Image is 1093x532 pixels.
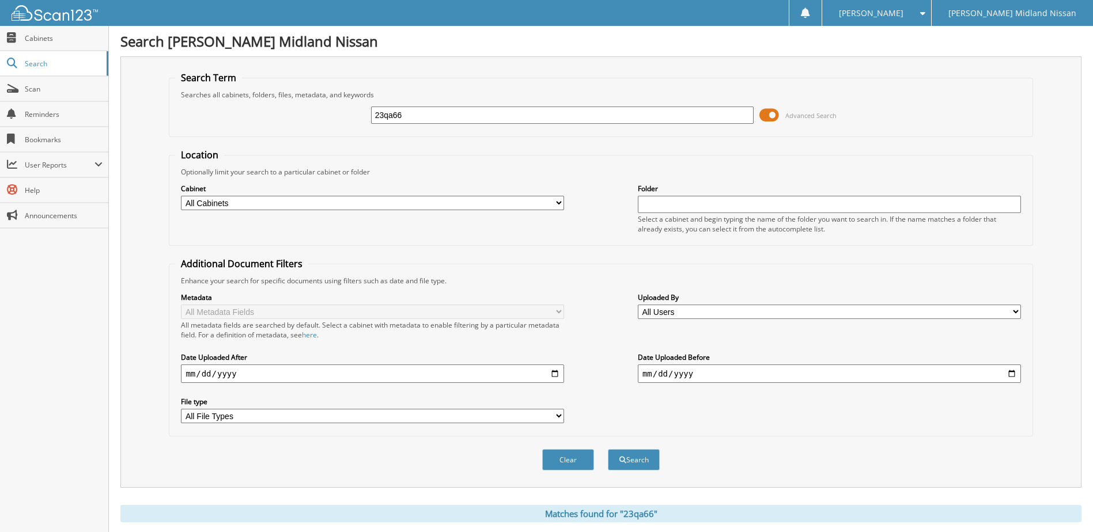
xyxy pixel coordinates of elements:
[181,352,564,362] label: Date Uploaded After
[25,59,101,69] span: Search
[175,90,1026,100] div: Searches all cabinets, folders, files, metadata, and keywords
[638,352,1021,362] label: Date Uploaded Before
[638,292,1021,302] label: Uploaded By
[25,211,103,221] span: Announcements
[25,160,94,170] span: User Reports
[542,449,594,470] button: Clear
[181,364,564,383] input: start
[302,330,317,340] a: here
[25,185,103,195] span: Help
[120,505,1081,522] div: Matches found for "23qa66"
[181,320,564,340] div: All metadata fields are searched by default. Select a cabinet with metadata to enable filtering b...
[181,292,564,302] label: Metadata
[175,257,308,270] legend: Additional Document Filters
[785,111,837,120] span: Advanced Search
[175,71,242,84] legend: Search Term
[25,109,103,119] span: Reminders
[608,449,660,470] button: Search
[839,10,903,17] span: [PERSON_NAME]
[638,364,1021,383] input: end
[175,276,1026,286] div: Enhance your search for specific documents using filters such as date and file type.
[175,167,1026,177] div: Optionally limit your search to a particular cabinet or folder
[25,84,103,94] span: Scan
[181,397,564,406] label: File type
[120,32,1081,51] h1: Search [PERSON_NAME] Midland Nissan
[638,184,1021,193] label: Folder
[25,33,103,43] span: Cabinets
[25,135,103,145] span: Bookmarks
[181,184,564,193] label: Cabinet
[948,10,1076,17] span: [PERSON_NAME] Midland Nissan
[12,5,98,21] img: scan123-logo-white.svg
[175,149,224,161] legend: Location
[638,214,1021,234] div: Select a cabinet and begin typing the name of the folder you want to search in. If the name match...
